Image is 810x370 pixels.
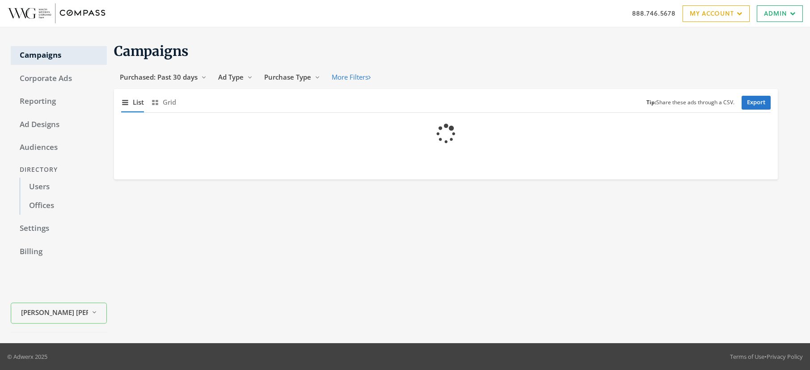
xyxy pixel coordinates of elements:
[258,69,326,85] button: Purchase Type
[264,72,311,81] span: Purchase Type
[20,196,107,215] a: Offices
[11,162,107,178] div: Directory
[11,138,107,157] a: Audiences
[11,92,107,111] a: Reporting
[163,97,176,107] span: Grid
[11,46,107,65] a: Campaigns
[11,242,107,261] a: Billing
[646,98,734,107] small: Share these ads through a CSV.
[114,69,212,85] button: Purchased: Past 30 days
[7,352,47,361] p: © Adwerx 2025
[730,353,764,361] a: Terms of Use
[11,303,107,324] button: [PERSON_NAME] [PERSON_NAME] Team
[632,9,675,18] a: 888.746.5678
[326,69,376,85] button: More Filters
[7,3,105,24] img: Adwerx
[757,5,803,22] a: Admin
[114,43,189,60] span: Campaigns
[767,353,803,361] a: Privacy Policy
[742,96,771,110] a: Export
[11,115,107,134] a: Ad Designs
[120,72,198,81] span: Purchased: Past 30 days
[646,98,656,106] b: Tip:
[683,5,750,22] a: My Account
[11,219,107,238] a: Settings
[21,307,88,318] span: [PERSON_NAME] [PERSON_NAME] Team
[218,72,244,81] span: Ad Type
[212,69,258,85] button: Ad Type
[20,178,107,196] a: Users
[121,93,144,112] button: List
[151,93,176,112] button: Grid
[730,352,803,361] div: •
[133,97,144,107] span: List
[11,69,107,88] a: Corporate Ads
